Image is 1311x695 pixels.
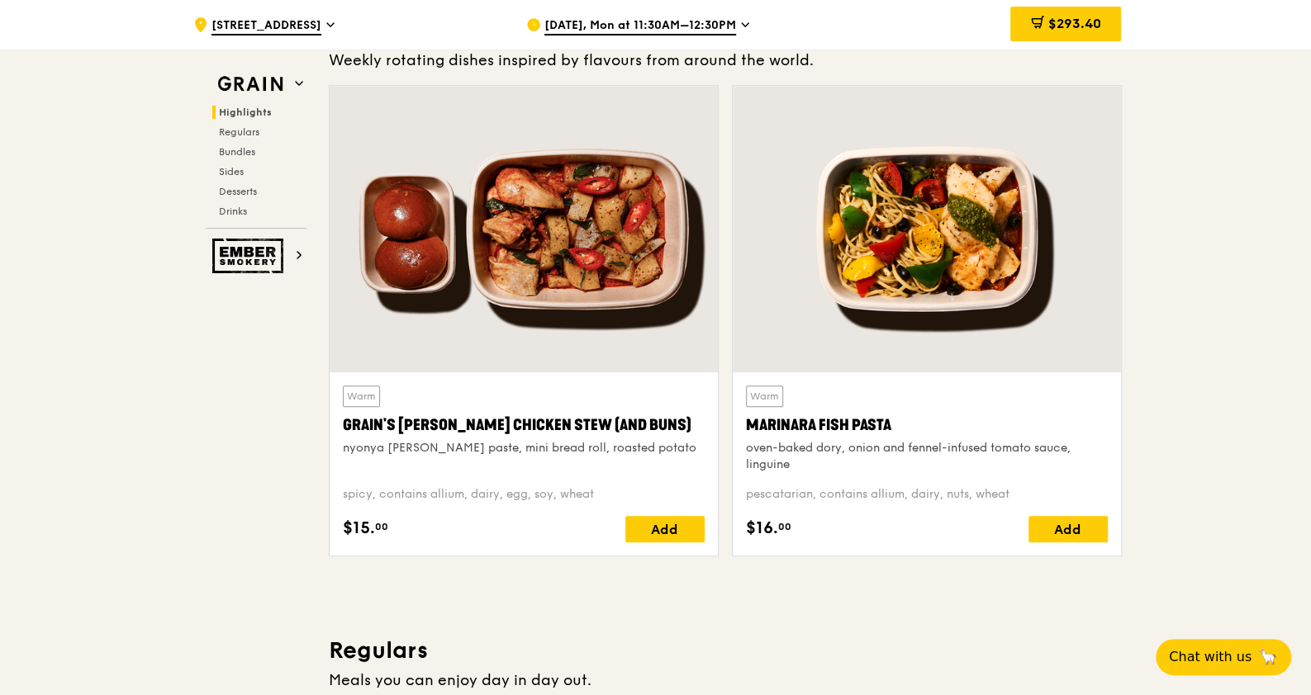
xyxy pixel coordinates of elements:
span: Drinks [219,206,247,217]
div: Warm [343,385,380,407]
span: Chat with us [1169,647,1252,667]
div: spicy, contains allium, dairy, egg, soy, wheat [343,486,705,503]
div: Add [1028,516,1108,542]
div: pescatarian, contains allium, dairy, nuts, wheat [746,486,1108,503]
span: 🦙 [1258,647,1278,667]
div: Grain's [PERSON_NAME] Chicken Stew (and buns) [343,414,705,437]
img: Grain web logo [212,69,288,99]
span: 00 [375,520,388,533]
span: [DATE], Mon at 11:30AM–12:30PM [544,17,736,35]
span: 00 [778,520,791,533]
span: $16. [746,516,778,541]
div: oven-baked dory, onion and fennel-infused tomato sauce, linguine [746,440,1108,473]
div: Add [625,516,705,542]
span: $15. [343,516,375,541]
span: Highlights [219,106,272,118]
span: [STREET_ADDRESS] [211,17,321,35]
h3: Regulars [329,636,1122,665]
div: Warm [746,385,783,407]
div: Marinara Fish Pasta [746,414,1108,437]
span: Bundles [219,146,255,158]
div: Weekly rotating dishes inspired by flavours from around the world. [329,49,1122,72]
button: Chat with us🦙 [1156,639,1291,675]
div: Meals you can enjoy day in day out. [329,669,1122,692]
span: Regulars [219,126,259,138]
img: Ember Smokery web logo [212,239,288,273]
span: $293.40 [1047,16,1100,31]
span: Desserts [219,186,257,197]
span: Sides [219,166,244,177]
div: nyonya [PERSON_NAME] paste, mini bread roll, roasted potato [343,440,705,456]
